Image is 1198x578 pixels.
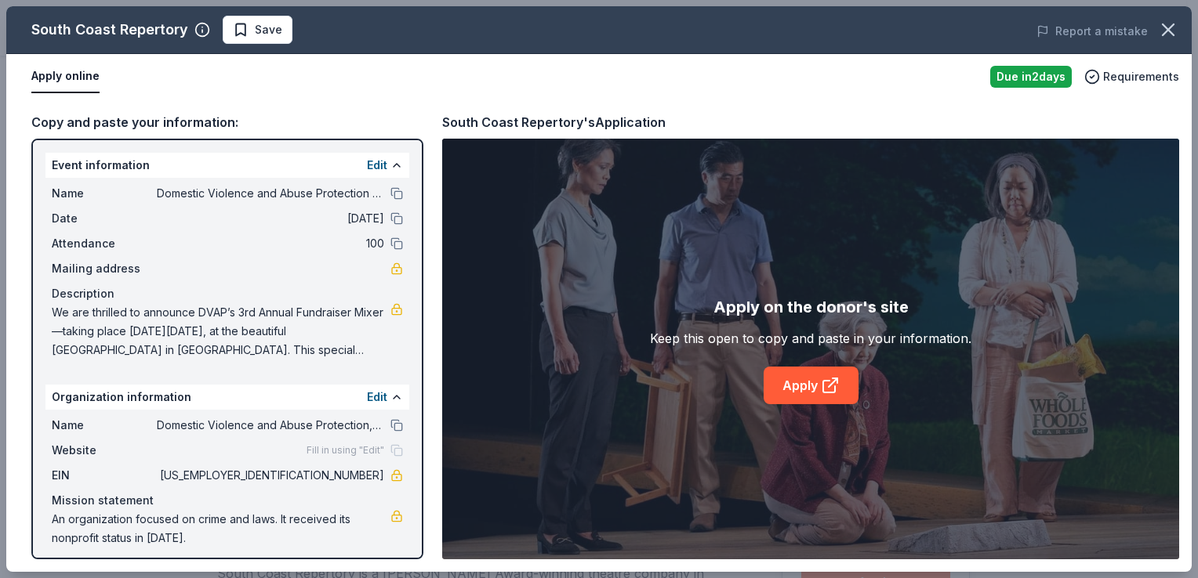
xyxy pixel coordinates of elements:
span: Save [255,20,282,39]
span: Fill in using "Edit" [307,444,384,457]
div: Due in 2 days [990,66,1072,88]
span: Mailing address [52,259,157,278]
span: Name [52,416,157,435]
button: Apply online [31,60,100,93]
div: Apply on the donor's site [713,294,909,320]
button: Report a mistake [1036,22,1148,41]
span: [DATE] [157,209,384,228]
span: Domestic Violence and Abuse Protection 3rd Annual Fundraiser Mixer [157,184,384,203]
span: An organization focused on crime and laws. It received its nonprofit status in [DATE]. [52,510,390,547]
div: Organization information [45,385,409,410]
div: Copy and paste your information: [31,112,423,132]
span: 100 [157,234,384,253]
span: EIN [52,466,157,485]
span: Date [52,209,157,228]
span: We are thrilled to announce DVAP’s 3rd Annual Fundraiser Mixer—taking place [DATE][DATE], at the ... [52,303,390,359]
button: Edit [367,388,387,406]
button: Save [223,16,292,44]
div: South Coast Repertory [31,17,188,42]
span: Website [52,441,157,460]
span: Domestic Violence and Abuse Protection, Inc. [157,416,384,435]
div: Event information [45,153,409,178]
span: Attendance [52,234,157,253]
div: South Coast Repertory's Application [442,112,666,132]
a: Apply [764,367,859,404]
div: Keep this open to copy and paste in your information. [650,329,971,348]
button: Edit [367,156,387,175]
div: Mission statement [52,491,403,510]
div: Description [52,284,403,303]
span: [US_EMPLOYER_IDENTIFICATION_NUMBER] [157,466,384,485]
button: Requirements [1084,67,1179,86]
span: Name [52,184,157,203]
span: Requirements [1103,67,1179,86]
